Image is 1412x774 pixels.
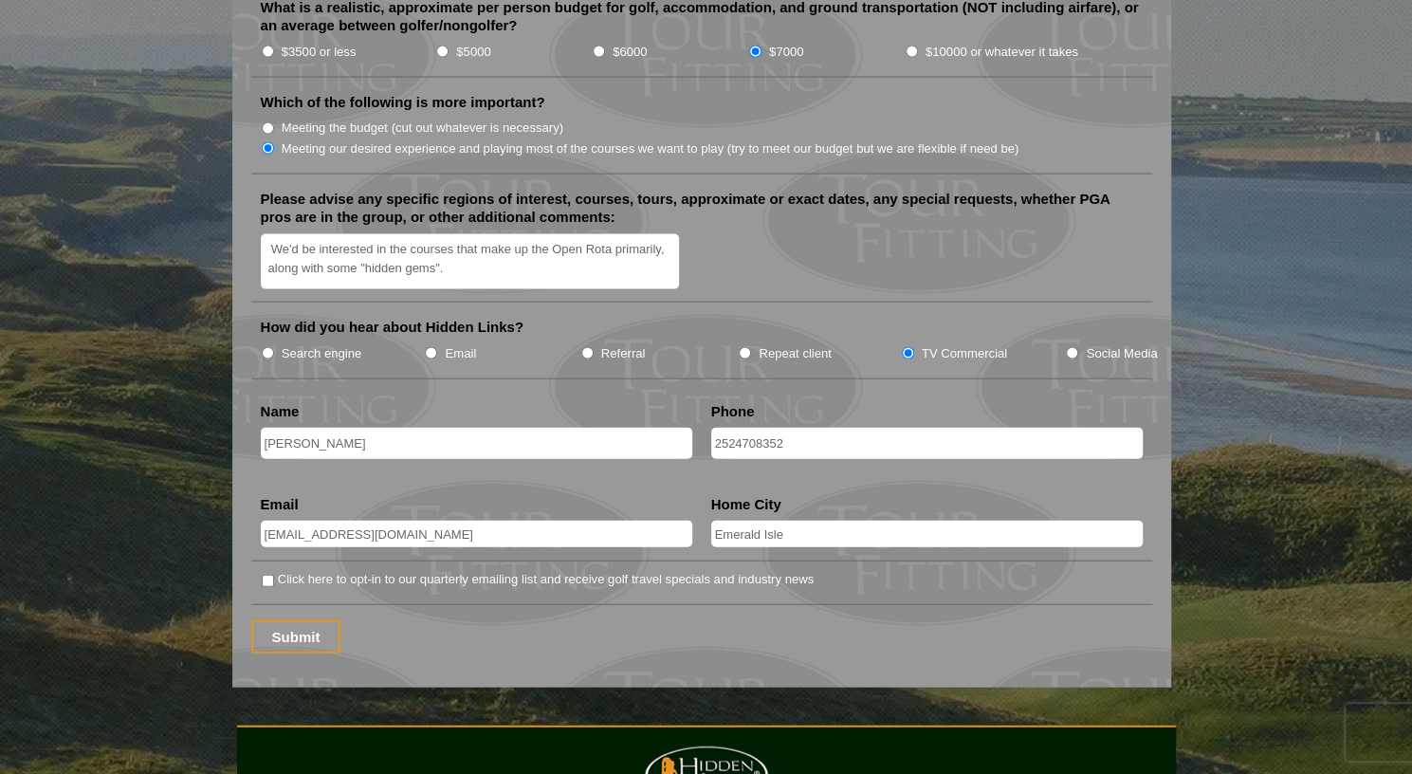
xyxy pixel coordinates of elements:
label: Meeting our desired experience and playing most of the courses we want to play (try to meet our b... [282,139,1019,158]
label: $7000 [769,43,803,62]
label: Phone [711,402,755,421]
input: Submit [251,620,341,654]
label: How did you hear about Hidden Links? [261,318,524,337]
label: $6000 [613,43,647,62]
label: $5000 [456,43,490,62]
label: Please advise any specific regions of interest, courses, tours, approximate or exact dates, any s... [261,190,1143,227]
label: Search engine [282,344,362,363]
label: Email [261,495,299,514]
label: TV Commercial [922,344,1007,363]
label: Which of the following is more important? [261,93,545,112]
label: Social Media [1086,344,1157,363]
label: Home City [711,495,781,514]
label: $3500 or less [282,43,357,62]
label: Referral [601,344,646,363]
label: Click here to opt-in to our quarterly emailing list and receive golf travel specials and industry... [278,570,814,589]
label: Repeat client [759,344,832,363]
label: Name [261,402,300,421]
label: Email [445,344,476,363]
label: Meeting the budget (cut out whatever is necessary) [282,119,563,138]
textarea: We'd be interested in the courses that make up the Open Rota primarily, along with some "hidden g... [261,234,680,290]
label: $10000 or whatever it takes [926,43,1078,62]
